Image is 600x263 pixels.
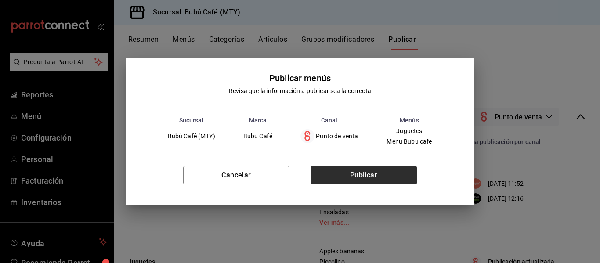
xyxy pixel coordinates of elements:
[229,124,286,148] td: Bubu Café
[387,138,432,144] span: Menu Bubu cafe
[154,117,229,124] th: Sucursal
[286,117,372,124] th: Canal
[269,72,331,85] div: Publicar menús
[311,166,417,184] button: Publicar
[300,129,358,143] div: Punto de venta
[387,128,432,134] span: Juguetes
[154,124,229,148] td: Bubú Café (MTY)
[229,86,371,96] div: Revisa que la información a publicar sea la correcta
[183,166,289,184] button: Cancelar
[372,117,446,124] th: Menús
[229,117,286,124] th: Marca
